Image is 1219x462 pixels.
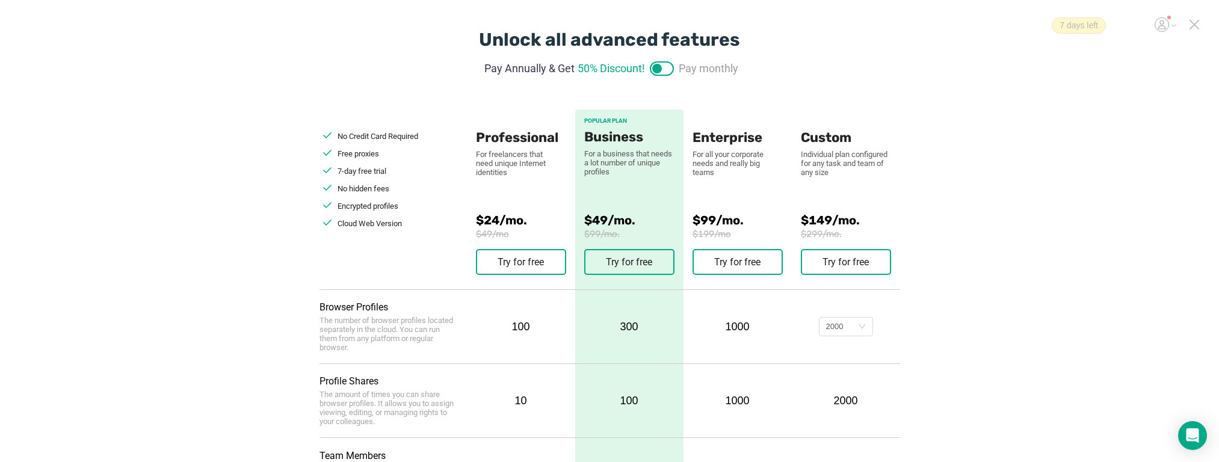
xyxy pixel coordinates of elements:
[801,213,900,227] span: $149/mo.
[476,213,575,227] span: $24/mo.
[319,316,458,352] div: The number of browser profiles located separately in the cloud. You can run them from any platfor...
[338,219,402,228] span: Cloud Web Version
[859,323,866,331] i: icon: down
[584,149,674,176] div: For a business that needs a lot number of unique profiles
[319,301,476,313] div: Browser Profiles
[476,229,575,239] span: $49/mo
[693,213,801,227] span: $99/mo.
[1167,16,1171,19] sup: 1
[693,321,783,333] div: 1000
[319,390,458,426] div: The amount of times you can share browser profiles. It allows you to assign viewing, editing, or ...
[826,318,844,336] div: 2000
[584,229,674,239] span: $99/mo.
[338,149,379,158] span: Free proxies
[578,60,645,76] span: 50% Discount!
[801,150,891,177] div: Individual plan configured for any task and team of any size
[476,150,554,177] div: For freelancers that need unique Internet identities
[584,129,674,145] div: Business
[584,117,674,125] div: POPULAR PLAN
[338,184,389,193] span: No hidden fees
[484,60,575,76] span: Pay Annually & Get
[338,132,418,141] span: No Credit Card Required
[476,109,566,146] div: Professional
[693,249,783,275] button: Try for free
[679,60,738,76] span: Pay monthly
[693,229,801,239] span: $199/mo
[479,29,740,51] div: Unlock all advanced features
[338,167,386,176] span: 7-day free trial
[476,395,566,407] div: 10
[319,450,476,461] div: Team Members
[584,249,674,275] button: Try for free
[693,395,783,407] div: 1000
[476,249,566,275] button: Try for free
[801,109,891,146] div: Custom
[575,290,684,363] div: 300
[476,321,566,333] div: 100
[801,229,900,239] span: $299/mo.
[575,364,684,437] div: 100
[693,150,783,177] div: For all your corporate needs and really big teams
[584,213,674,227] span: $49/mo.
[801,395,891,407] div: 2000
[1178,421,1207,450] div: Open Intercom Messenger
[693,109,783,146] div: Enterprise
[801,249,891,275] button: Try for free
[338,202,398,211] span: Encrypted profiles
[319,375,476,387] div: Profile Shares
[1052,17,1106,34] span: 7 days left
